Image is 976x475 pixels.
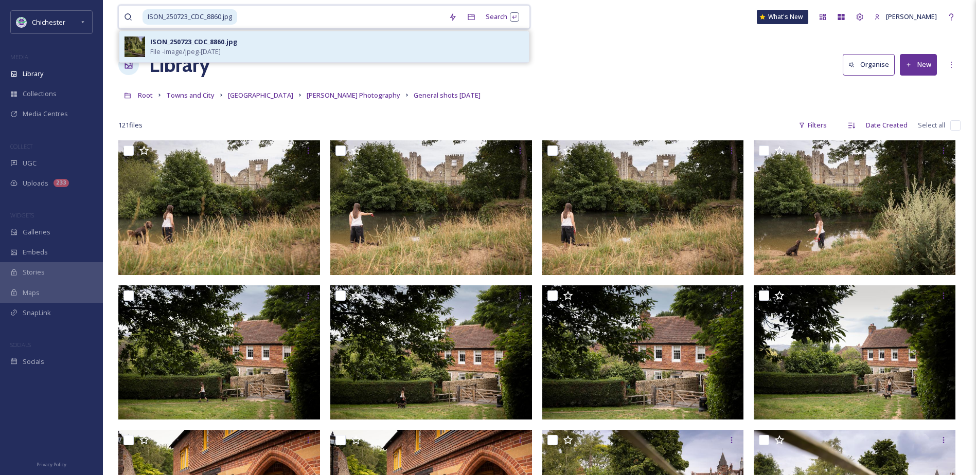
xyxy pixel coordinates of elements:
[228,90,293,100] span: [GEOGRAPHIC_DATA]
[886,12,937,21] span: [PERSON_NAME]
[150,37,238,47] div: ISON_250723_CDC_8860.jpg
[16,17,27,27] img: Logo_of_Chichester_District_Council.png
[37,458,66,470] a: Privacy Policy
[10,341,31,349] span: SOCIALS
[118,120,143,130] span: 121 file s
[143,9,237,24] span: ISON_250723_CDC_8860.jpg
[166,90,215,100] span: Towns and City
[754,140,955,275] img: ISON_250725_CDC_9014.jpg
[414,89,481,101] a: General shots [DATE]
[23,109,68,119] span: Media Centres
[125,36,145,57] img: abeb48c5-c3db-4c3e-854a-7f0edc4febec.jpg
[414,90,481,100] span: General shots [DATE]
[228,89,293,101] a: [GEOGRAPHIC_DATA]
[757,10,808,24] a: What's New
[23,69,43,79] span: Library
[23,288,40,298] span: Maps
[330,285,532,420] img: ISON_250725_CDC_8997.jpg
[23,308,51,318] span: SnapLink
[23,178,48,188] span: Uploads
[793,115,832,135] div: Filters
[843,54,895,75] button: Organise
[54,179,69,187] div: 233
[32,17,65,27] span: Chichester
[23,158,37,168] span: UGC
[37,461,66,468] span: Privacy Policy
[23,267,45,277] span: Stories
[150,47,221,57] span: File - image/jpeg - [DATE]
[481,7,524,27] div: Search
[138,90,153,100] span: Root
[900,54,937,75] button: New
[307,89,400,101] a: [PERSON_NAME] Photography
[138,89,153,101] a: Root
[149,49,210,80] a: Library
[542,140,744,275] img: ISON_250725_CDC_9022.jpg
[23,357,44,367] span: Socials
[23,227,50,237] span: Galleries
[118,285,320,420] img: ISON_250725_CDC_9004.jpg
[23,247,48,257] span: Embeds
[10,53,28,61] span: MEDIA
[23,89,57,99] span: Collections
[166,89,215,101] a: Towns and City
[861,115,913,135] div: Date Created
[869,7,942,27] a: [PERSON_NAME]
[754,285,955,420] img: ISON_250725_CDC_8980.jpg
[307,90,400,100] span: [PERSON_NAME] Photography
[918,120,945,130] span: Select all
[10,211,34,219] span: WIDGETS
[10,142,32,150] span: COLLECT
[118,140,320,275] img: ISON_250725_CDC_9038.jpg
[330,140,532,275] img: ISON_250725_CDC_9025.jpg
[542,285,744,420] img: ISON_250725_CDC_8989.jpg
